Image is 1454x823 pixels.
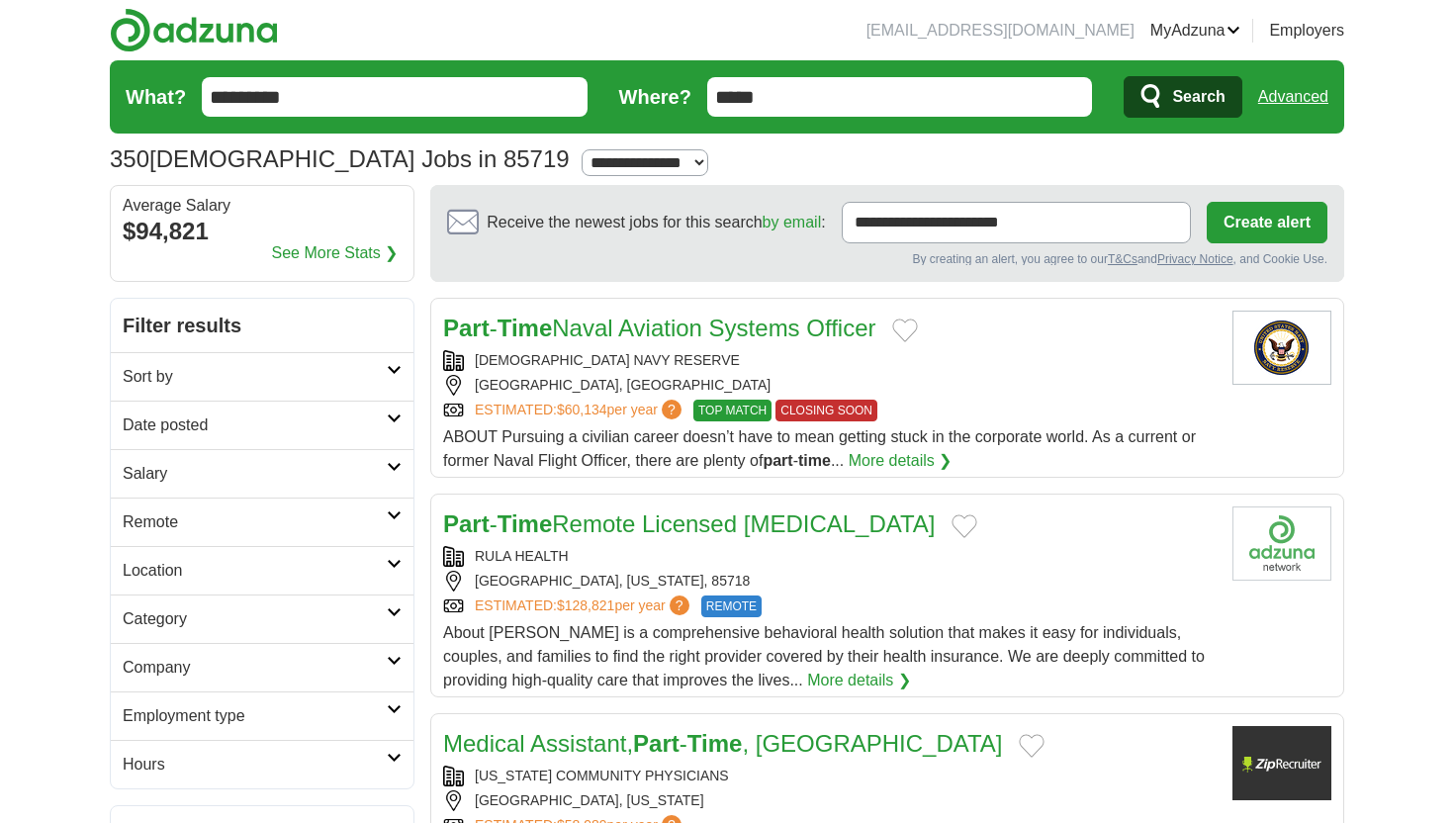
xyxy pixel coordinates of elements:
a: More details ❯ [807,669,911,692]
span: $60,134 [557,402,607,417]
div: [GEOGRAPHIC_DATA], [GEOGRAPHIC_DATA] [443,375,1217,396]
h2: Sort by [123,365,387,389]
img: Company logo [1232,726,1331,800]
div: $94,821 [123,214,402,249]
button: Search [1124,76,1241,118]
button: Add to favorite jobs [892,319,918,342]
span: About [PERSON_NAME] is a comprehensive behavioral health solution that makes it easy for individu... [443,624,1205,688]
a: Category [111,594,413,643]
span: 350 [110,141,149,177]
li: [EMAIL_ADDRESS][DOMAIN_NAME] [866,19,1135,43]
a: by email [763,214,822,230]
span: TOP MATCH [693,400,772,421]
span: Search [1172,77,1225,117]
img: Company logo [1232,506,1331,581]
h2: Location [123,559,387,583]
strong: part [763,452,792,469]
a: Privacy Notice [1157,252,1233,266]
div: Average Salary [123,198,402,214]
h2: Hours [123,753,387,777]
a: ESTIMATED:$60,134per year? [475,400,685,421]
h1: [DEMOGRAPHIC_DATA] Jobs in 85719 [110,145,570,172]
h2: Filter results [111,299,413,352]
a: Date posted [111,401,413,449]
div: By creating an alert, you agree to our and , and Cookie Use. [447,250,1327,265]
a: T&Cs [1108,252,1137,266]
strong: Part [443,315,490,341]
div: RULA HEALTH [443,546,1217,567]
a: Employers [1269,19,1344,43]
span: CLOSING SOON [775,400,877,421]
button: Create alert [1207,202,1327,243]
div: [US_STATE] COMMUNITY PHYSICIANS [443,766,1217,786]
a: MyAdzuna [1150,19,1241,43]
span: REMOTE [701,595,762,617]
a: Company [111,643,413,691]
strong: Time [687,730,743,757]
h2: Employment type [123,704,387,728]
a: Employment type [111,691,413,740]
img: Adzuna logo [110,8,278,52]
a: Remote [111,498,413,546]
span: Receive the newest jobs for this search : [487,211,825,234]
a: Medical Assistant,Part-Time, [GEOGRAPHIC_DATA] [443,730,1003,757]
h2: Category [123,607,387,631]
span: ? [670,595,689,615]
button: Add to favorite jobs [952,514,977,538]
button: Add to favorite jobs [1019,734,1045,758]
a: Advanced [1258,77,1328,117]
strong: Time [498,510,553,537]
a: Sort by [111,352,413,401]
a: Salary [111,449,413,498]
strong: time [798,452,831,469]
span: ? [662,400,682,419]
a: Part-TimeRemote Licensed [MEDICAL_DATA] [443,510,936,537]
a: More details ❯ [849,449,953,473]
h2: Date posted [123,413,387,437]
label: What? [126,82,186,112]
a: ESTIMATED:$128,821per year? [475,595,693,617]
a: Part-TimeNaval Aviation Systems Officer [443,315,876,341]
strong: Time [498,315,553,341]
strong: Part [443,510,490,537]
img: US Navy Reserve logo [1232,311,1331,385]
span: $128,821 [557,597,614,613]
a: See More Stats ❯ [272,241,399,265]
div: [GEOGRAPHIC_DATA], [US_STATE], 85718 [443,571,1217,592]
h2: Salary [123,462,387,486]
a: Location [111,546,413,594]
label: Where? [619,82,691,112]
strong: Part [633,730,680,757]
a: Hours [111,740,413,788]
span: ABOUT Pursuing a civilian career doesn’t have to mean getting stuck in the corporate world. As a ... [443,428,1196,469]
h2: Company [123,656,387,680]
a: [DEMOGRAPHIC_DATA] NAVY RESERVE [475,352,740,368]
h2: Remote [123,510,387,534]
div: [GEOGRAPHIC_DATA], [US_STATE] [443,790,1217,811]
